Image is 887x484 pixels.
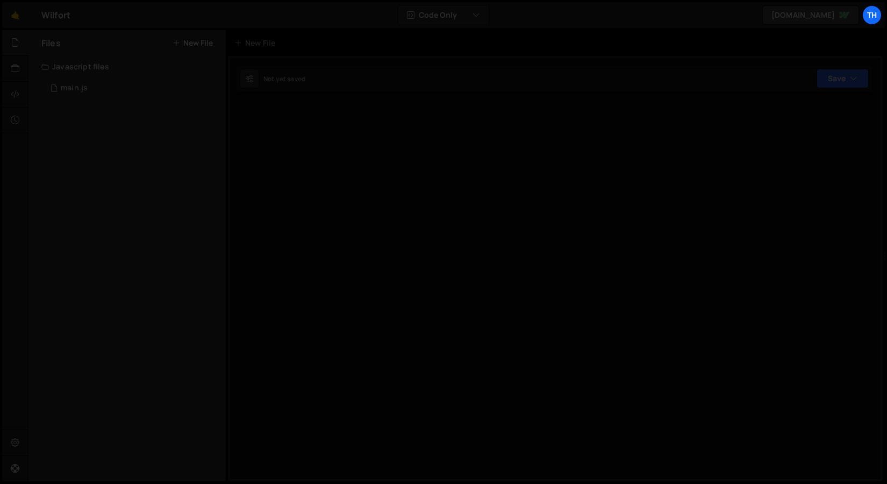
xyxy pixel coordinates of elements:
div: New File [234,38,280,48]
button: Save [817,69,869,88]
a: [DOMAIN_NAME] [762,5,859,25]
div: main.js [61,83,88,93]
button: New File [173,39,213,47]
div: Javascript files [28,56,226,77]
button: Code Only [398,5,489,25]
a: Th [862,5,882,25]
h2: Files [41,37,61,49]
div: Wilfort [41,9,70,22]
div: Not yet saved [263,74,305,83]
a: 🤙 [2,2,28,28]
div: 16468/44594.js [41,77,226,99]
